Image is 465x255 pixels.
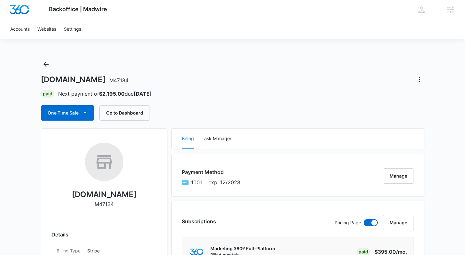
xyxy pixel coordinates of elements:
button: Actions [414,75,424,85]
span: /mo. [396,249,407,255]
h3: Payment Method [182,168,240,176]
button: Manage [383,168,414,184]
p: Next payment of due [58,90,152,98]
p: M47134 [95,200,114,208]
span: M47134 [109,77,128,84]
p: Marketing 360® Full-Platform [210,245,275,252]
span: American Express ending with [191,179,202,186]
strong: [DATE] [134,91,152,97]
button: Manage [383,215,414,230]
a: Accounts [6,19,34,39]
span: exp. 12/2028 [208,179,240,186]
span: Details [51,231,68,238]
button: Go to Dashboard [99,105,150,121]
h2: [DOMAIN_NAME] [72,189,136,200]
button: Billing [182,129,194,149]
a: Settings [60,19,85,39]
h3: Subscriptions [182,218,216,225]
p: Pricing Page [335,219,361,226]
button: Back [41,59,51,69]
button: One Time Sale [41,105,94,121]
dt: Billing Type [57,247,82,254]
strong: $2,195.00 [99,91,125,97]
h1: [DOMAIN_NAME] [41,75,128,84]
span: Backoffice | Madwire [49,6,107,12]
p: Stripe [87,247,152,254]
a: Websites [34,19,60,39]
div: Paid [41,90,54,98]
button: Task Manager [202,129,231,149]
